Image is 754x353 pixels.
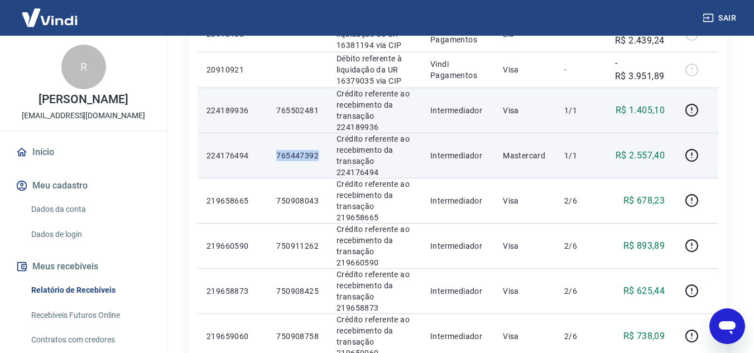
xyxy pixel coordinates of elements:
p: 2/6 [564,195,597,206]
button: Meus recebíveis [13,254,153,279]
p: Intermediador [430,105,485,116]
p: 1/1 [564,150,597,161]
p: 2/6 [564,331,597,342]
p: R$ 625,44 [623,284,665,298]
p: R$ 2.557,40 [616,149,665,162]
p: 2/6 [564,286,597,297]
p: 224189936 [206,105,258,116]
p: Intermediador [430,331,485,342]
p: 1/1 [564,105,597,116]
p: 224176494 [206,150,258,161]
p: Visa [503,286,546,297]
a: Relatório de Recebíveis [27,279,153,302]
p: Débito referente à liquidação da UR 16379035 via CIP [337,53,412,86]
p: Vindi Pagamentos [430,59,485,81]
p: Visa [503,331,546,342]
a: Dados da conta [27,198,153,221]
p: 765447392 [276,150,319,161]
button: Sair [700,8,741,28]
p: -R$ 3.951,89 [615,56,665,83]
p: R$ 893,89 [623,239,665,253]
img: Vindi [13,1,86,35]
p: Crédito referente ao recebimento da transação 219660590 [337,224,412,268]
p: Visa [503,64,546,75]
p: 219658665 [206,195,258,206]
p: [EMAIL_ADDRESS][DOMAIN_NAME] [22,110,145,122]
p: 765502481 [276,105,319,116]
p: Crédito referente ao recebimento da transação 224189936 [337,88,412,133]
p: - [564,64,597,75]
p: Crédito referente ao recebimento da transação 224176494 [337,133,412,178]
a: Dados de login [27,223,153,246]
p: R$ 738,09 [623,330,665,343]
p: Crédito referente ao recebimento da transação 219658873 [337,269,412,313]
p: Intermediador [430,150,485,161]
p: Visa [503,195,546,206]
p: Intermediador [430,195,485,206]
p: 750908758 [276,331,319,342]
iframe: Botão para abrir a janela de mensagens [709,308,745,344]
p: Visa [503,240,546,252]
a: Início [13,140,153,165]
p: 750908425 [276,286,319,297]
p: 20910921 [206,64,258,75]
p: R$ 1.405,10 [616,104,665,117]
p: Visa [503,105,546,116]
p: 219660590 [206,240,258,252]
p: 2/6 [564,240,597,252]
p: Mastercard [503,150,546,161]
p: 750911262 [276,240,319,252]
p: 219658873 [206,286,258,297]
p: R$ 678,23 [623,194,665,207]
p: Intermediador [430,286,485,297]
p: 750908043 [276,195,319,206]
a: Recebíveis Futuros Online [27,304,153,327]
button: Meu cadastro [13,173,153,198]
div: R [61,45,106,89]
p: Crédito referente ao recebimento da transação 219658665 [337,178,412,223]
p: Intermediador [430,240,485,252]
p: 219659060 [206,331,258,342]
p: [PERSON_NAME] [39,94,128,105]
a: Contratos com credores [27,328,153,351]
